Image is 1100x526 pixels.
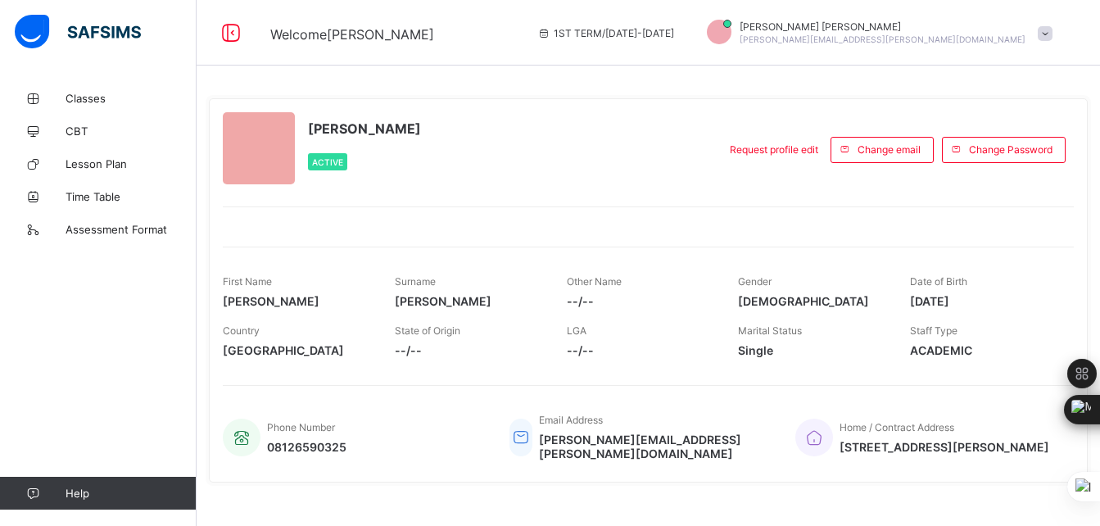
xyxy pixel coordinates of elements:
span: [PERSON_NAME] [223,294,370,308]
span: [PERSON_NAME] [308,120,421,137]
span: Assessment Format [66,223,197,236]
span: LGA [567,324,586,337]
span: Lesson Plan [66,157,197,170]
span: [PERSON_NAME] [395,294,542,308]
span: First Name [223,275,272,288]
span: Staff Type [910,324,957,337]
span: [DATE] [910,294,1057,308]
span: Date of Birth [910,275,967,288]
img: safsims [15,15,141,49]
span: Email Address [539,414,603,426]
span: Change email [858,143,921,156]
span: session/term information [537,27,674,39]
span: --/-- [567,343,714,357]
span: [PERSON_NAME][EMAIL_ADDRESS][PERSON_NAME][DOMAIN_NAME] [740,34,1025,44]
span: Help [66,487,196,500]
span: [PERSON_NAME] [PERSON_NAME] [740,20,1025,33]
span: [GEOGRAPHIC_DATA] [223,343,370,357]
span: State of Origin [395,324,460,337]
span: Classes [66,92,197,105]
span: Time Table [66,190,197,203]
div: SamuelOnwuka [690,20,1061,47]
span: Gender [738,275,772,288]
span: [PERSON_NAME][EMAIL_ADDRESS][PERSON_NAME][DOMAIN_NAME] [539,433,772,460]
span: Change Password [969,143,1052,156]
span: Marital Status [738,324,802,337]
span: Country [223,324,260,337]
span: ACADEMIC [910,343,1057,357]
span: CBT [66,125,197,138]
span: [DEMOGRAPHIC_DATA] [738,294,885,308]
span: Request profile edit [730,143,818,156]
span: Single [738,343,885,357]
span: Phone Number [267,421,335,433]
span: Surname [395,275,436,288]
span: --/-- [395,343,542,357]
span: [STREET_ADDRESS][PERSON_NAME] [840,440,1049,454]
span: Active [312,157,343,167]
span: Other Name [567,275,622,288]
span: --/-- [567,294,714,308]
span: 08126590325 [267,440,346,454]
span: Home / Contract Address [840,421,954,433]
span: Welcome [PERSON_NAME] [270,26,434,43]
